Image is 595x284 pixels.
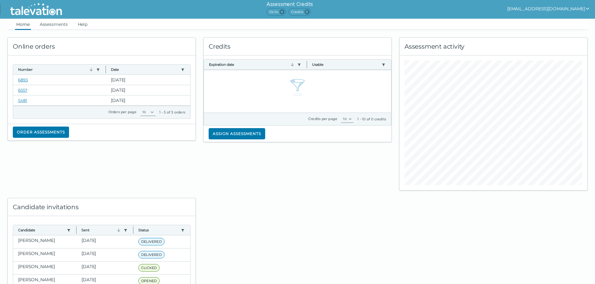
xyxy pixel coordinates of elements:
clr-dg-cell: [DATE] [106,95,190,105]
img: Talevation_Logo_Transparent_white.png [7,2,65,17]
button: show user actions [507,5,590,12]
div: Credits [204,38,391,55]
div: Candidate invitations [8,198,196,216]
a: 6557 [18,88,27,93]
label: Orders per page [108,110,137,114]
span: 0 [305,9,310,14]
button: Status [138,228,178,233]
clr-dg-cell: [PERSON_NAME] [13,235,77,248]
span: 4 [280,9,285,14]
button: Candidate [18,228,64,233]
span: CLICKED [138,264,160,272]
div: 1 - 3 of 3 orders [159,110,185,115]
clr-dg-cell: [DATE] [77,262,133,274]
a: 6893 [18,77,28,82]
a: Assessments [38,19,69,30]
button: Column resize handle [104,63,108,76]
a: Help [77,19,89,30]
div: Assessment activity [399,38,587,55]
label: Credits per page [308,117,337,121]
button: Order assessments [13,127,69,138]
span: DELIVERED [138,251,165,258]
clr-dg-cell: [DATE] [77,235,133,248]
h6: Assessment Credits [266,1,313,8]
span: Credits [288,8,311,16]
span: Skills [266,8,286,16]
button: Sent [82,228,121,233]
button: Number [18,67,94,72]
button: Assign assessments [209,128,265,139]
clr-dg-cell: [PERSON_NAME] [13,262,77,274]
a: 5481 [18,98,27,103]
span: DELIVERED [138,238,165,245]
button: Usable [312,62,379,67]
button: Column resize handle [131,223,135,237]
clr-dg-cell: [DATE] [106,75,190,85]
button: Expiration date [209,62,295,67]
clr-dg-cell: [DATE] [106,85,190,95]
clr-dg-cell: [PERSON_NAME] [13,248,77,261]
button: Column resize handle [74,223,78,237]
a: Home [15,19,31,30]
button: Column resize handle [305,58,309,71]
div: 1 - 10 of 0 credits [357,117,386,122]
div: Online orders [8,38,196,55]
clr-dg-cell: [DATE] [77,248,133,261]
button: Date [111,67,178,72]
